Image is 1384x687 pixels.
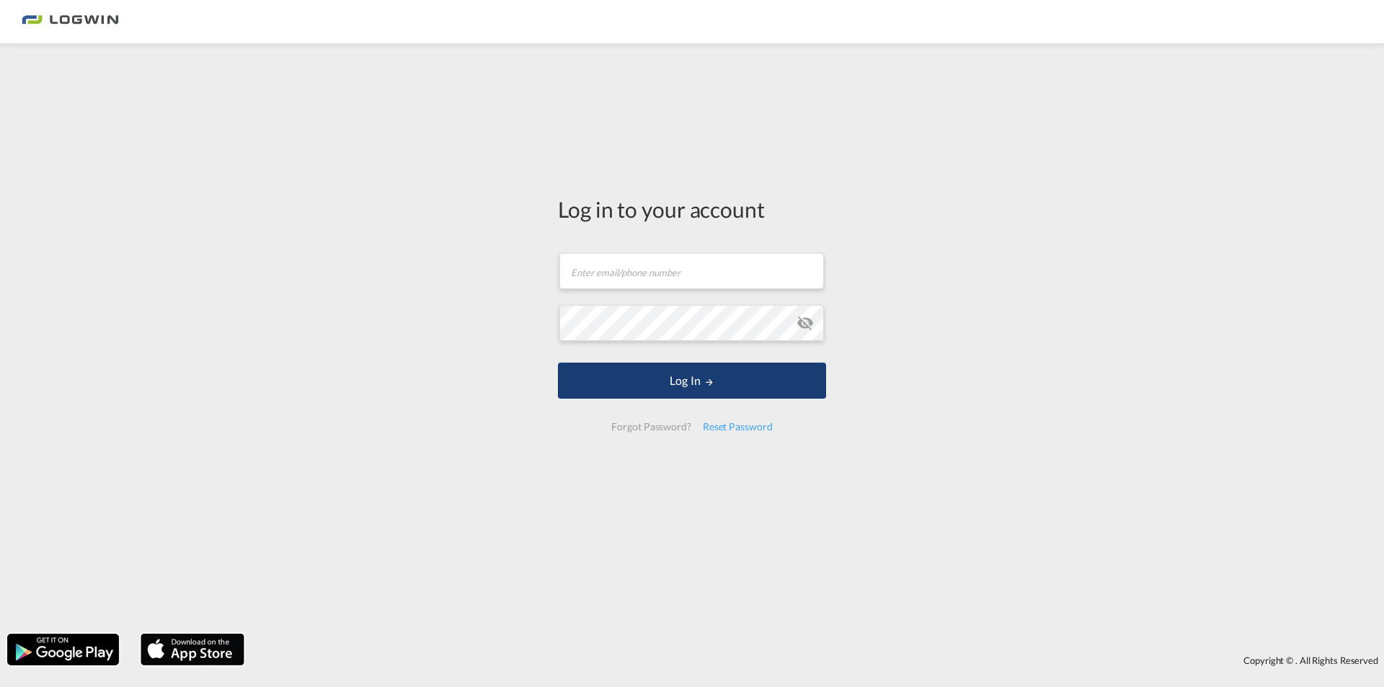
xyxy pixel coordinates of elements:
div: Forgot Password? [605,414,696,440]
div: Copyright © . All Rights Reserved [252,648,1384,673]
img: apple.png [139,632,246,667]
button: LOGIN [558,363,826,399]
input: Enter email/phone number [559,253,824,289]
div: Log in to your account [558,194,826,224]
img: bc73a0e0d8c111efacd525e4c8ad7d32.png [22,6,119,38]
div: Reset Password [697,414,778,440]
img: google.png [6,632,120,667]
md-icon: icon-eye-off [797,314,814,332]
